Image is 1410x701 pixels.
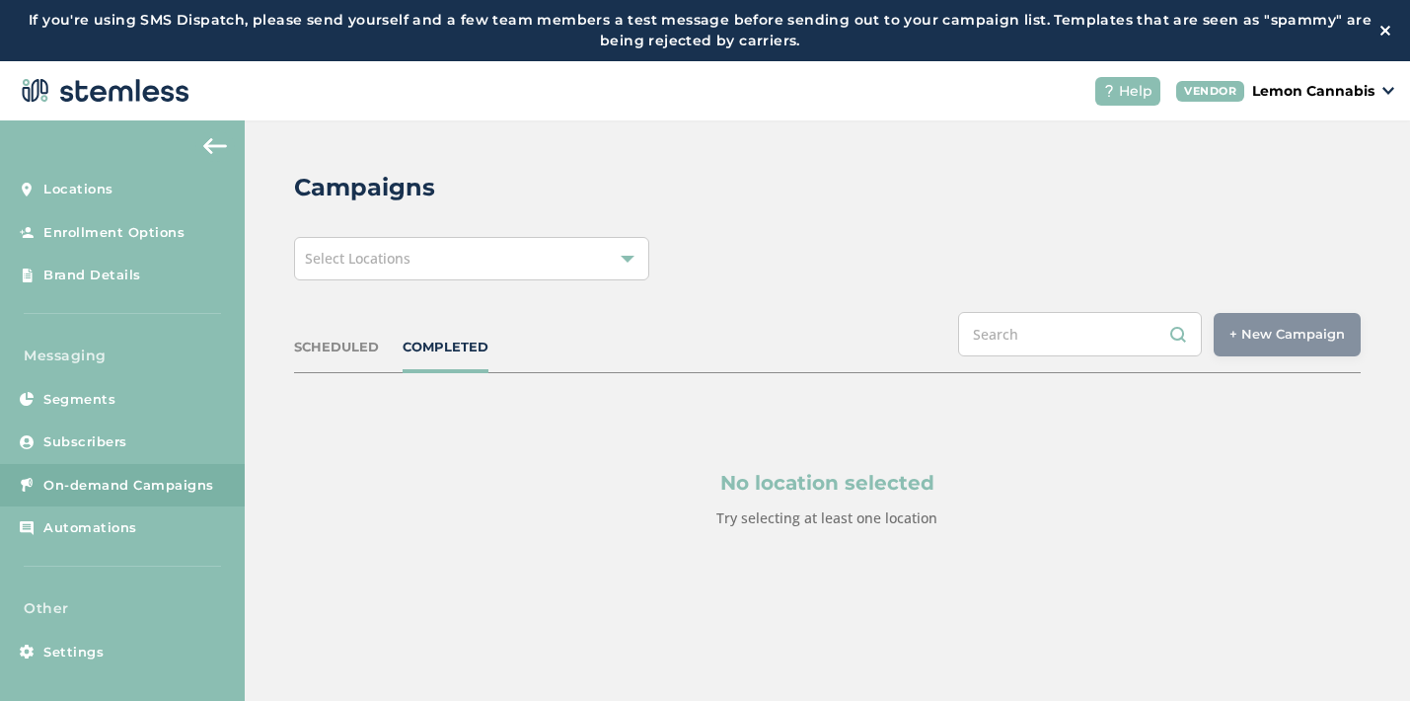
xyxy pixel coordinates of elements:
[43,518,137,538] span: Automations
[1252,81,1374,102] p: Lemon Cannabis
[958,312,1202,356] input: Search
[43,643,104,662] span: Settings
[716,508,937,527] label: Try selecting at least one location
[294,170,435,205] h2: Campaigns
[1176,81,1244,102] div: VENDOR
[294,338,379,357] div: SCHEDULED
[389,468,1266,498] p: No location selected
[305,249,410,268] span: Select Locations
[203,138,227,154] img: icon-arrow-back-accent-c549486e.svg
[43,223,185,243] span: Enrollment Options
[1119,81,1152,102] span: Help
[43,180,113,199] span: Locations
[43,390,115,410] span: Segments
[20,10,1380,51] label: If you're using SMS Dispatch, please send yourself and a few team members a test message before s...
[43,432,127,452] span: Subscribers
[43,476,214,496] span: On-demand Campaigns
[1311,606,1410,701] iframe: Chat Widget
[1380,26,1390,36] img: icon-close-white-1ed751a3.svg
[1382,87,1394,95] img: icon_down-arrow-small-66adaf34.svg
[1103,85,1115,97] img: icon-help-white-03924b79.svg
[43,266,141,285] span: Brand Details
[403,338,488,357] div: COMPLETED
[16,71,189,111] img: logo-dark-0685b13c.svg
